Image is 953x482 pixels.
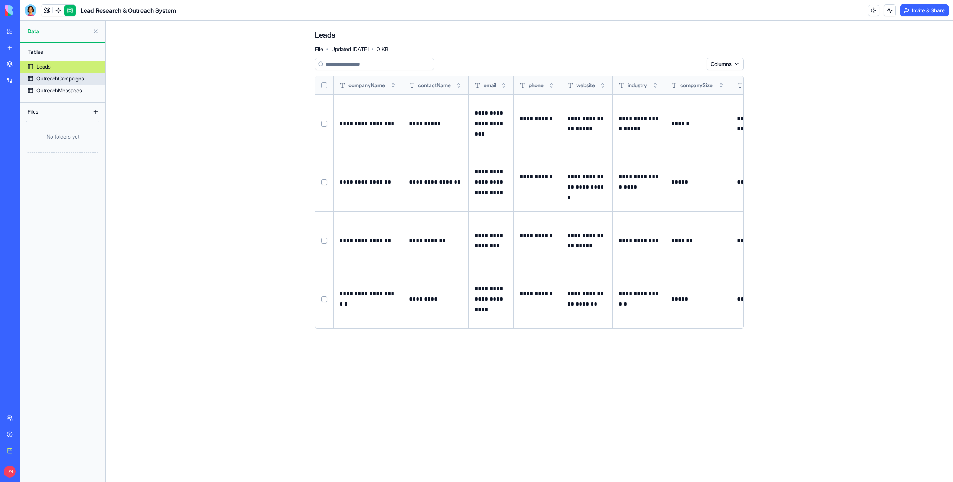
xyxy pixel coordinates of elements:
[331,45,369,53] span: Updated [DATE]
[529,82,544,89] span: phone
[372,43,374,55] span: ·
[389,82,397,89] button: Toggle sort
[717,82,725,89] button: Toggle sort
[315,45,323,53] span: File
[28,28,90,35] span: Data
[315,30,335,40] h4: Leads
[26,121,99,153] div: No folders yet
[548,82,555,89] button: Toggle sort
[348,82,385,89] span: companyName
[20,85,105,96] a: OutreachMessages
[4,466,16,478] span: DN
[500,82,507,89] button: Toggle sort
[707,58,744,70] button: Columns
[5,5,51,16] img: logo
[455,82,462,89] button: Toggle sort
[20,121,105,153] a: No folders yet
[326,43,328,55] span: ·
[20,61,105,73] a: Leads
[900,4,949,16] button: Invite & Share
[651,82,659,89] button: Toggle sort
[36,87,82,94] div: OutreachMessages
[321,82,327,88] button: Select all
[24,46,102,58] div: Tables
[80,6,176,15] span: Lead Research & Outreach System
[20,73,105,85] a: OutreachCampaigns
[321,296,327,302] button: Select row
[599,82,606,89] button: Toggle sort
[680,82,713,89] span: companySize
[36,75,84,82] div: OutreachCampaigns
[418,82,451,89] span: contactName
[628,82,647,89] span: industry
[321,179,327,185] button: Select row
[321,238,327,244] button: Select row
[576,82,595,89] span: website
[36,63,51,70] div: Leads
[24,106,83,118] div: Files
[377,45,388,53] span: 0 KB
[484,82,496,89] span: email
[321,121,327,127] button: Select row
